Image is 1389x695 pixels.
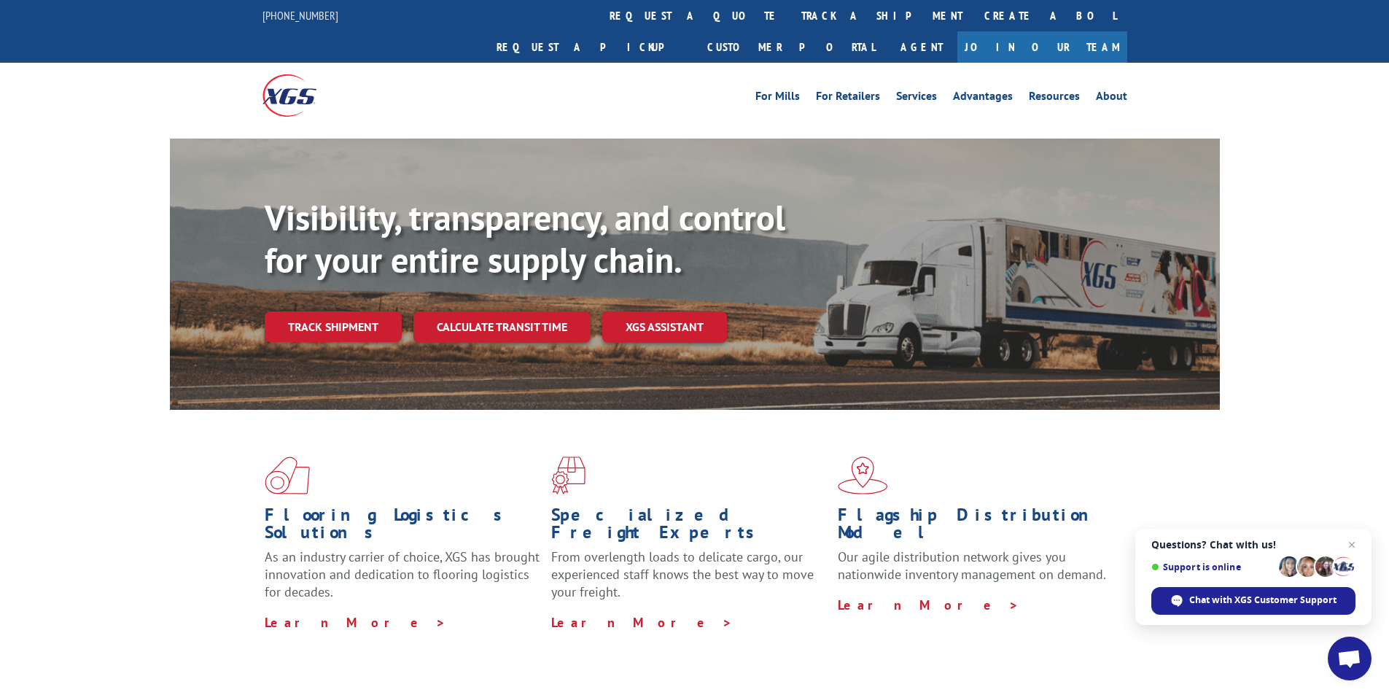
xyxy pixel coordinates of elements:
[262,8,338,23] a: [PHONE_NUMBER]
[551,457,585,494] img: xgs-icon-focused-on-flooring-red
[838,548,1106,583] span: Our agile distribution network gives you nationwide inventory management on demand.
[1096,90,1127,106] a: About
[413,311,591,343] a: Calculate transit time
[1151,587,1355,615] div: Chat with XGS Customer Support
[265,614,446,631] a: Learn More >
[265,195,785,282] b: Visibility, transparency, and control for your entire supply chain.
[1151,562,1274,572] span: Support is online
[838,506,1113,548] h1: Flagship Distribution Model
[265,548,540,600] span: As an industry carrier of choice, XGS has brought innovation and dedication to flooring logistics...
[886,31,957,63] a: Agent
[838,457,888,494] img: xgs-icon-flagship-distribution-model-red
[953,90,1013,106] a: Advantages
[265,506,540,548] h1: Flooring Logistics Solutions
[755,90,800,106] a: For Mills
[265,311,402,342] a: Track shipment
[551,506,827,548] h1: Specialized Freight Experts
[696,31,886,63] a: Customer Portal
[486,31,696,63] a: Request a pickup
[602,311,727,343] a: XGS ASSISTANT
[816,90,880,106] a: For Retailers
[551,614,733,631] a: Learn More >
[265,457,310,494] img: xgs-icon-total-supply-chain-intelligence-red
[1029,90,1080,106] a: Resources
[551,548,827,613] p: From overlength loads to delicate cargo, our experienced staff knows the best way to move your fr...
[1151,539,1355,551] span: Questions? Chat with us!
[1343,536,1361,554] span: Close chat
[1328,637,1372,680] div: Open chat
[957,31,1127,63] a: Join Our Team
[838,597,1019,613] a: Learn More >
[1189,594,1337,607] span: Chat with XGS Customer Support
[896,90,937,106] a: Services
